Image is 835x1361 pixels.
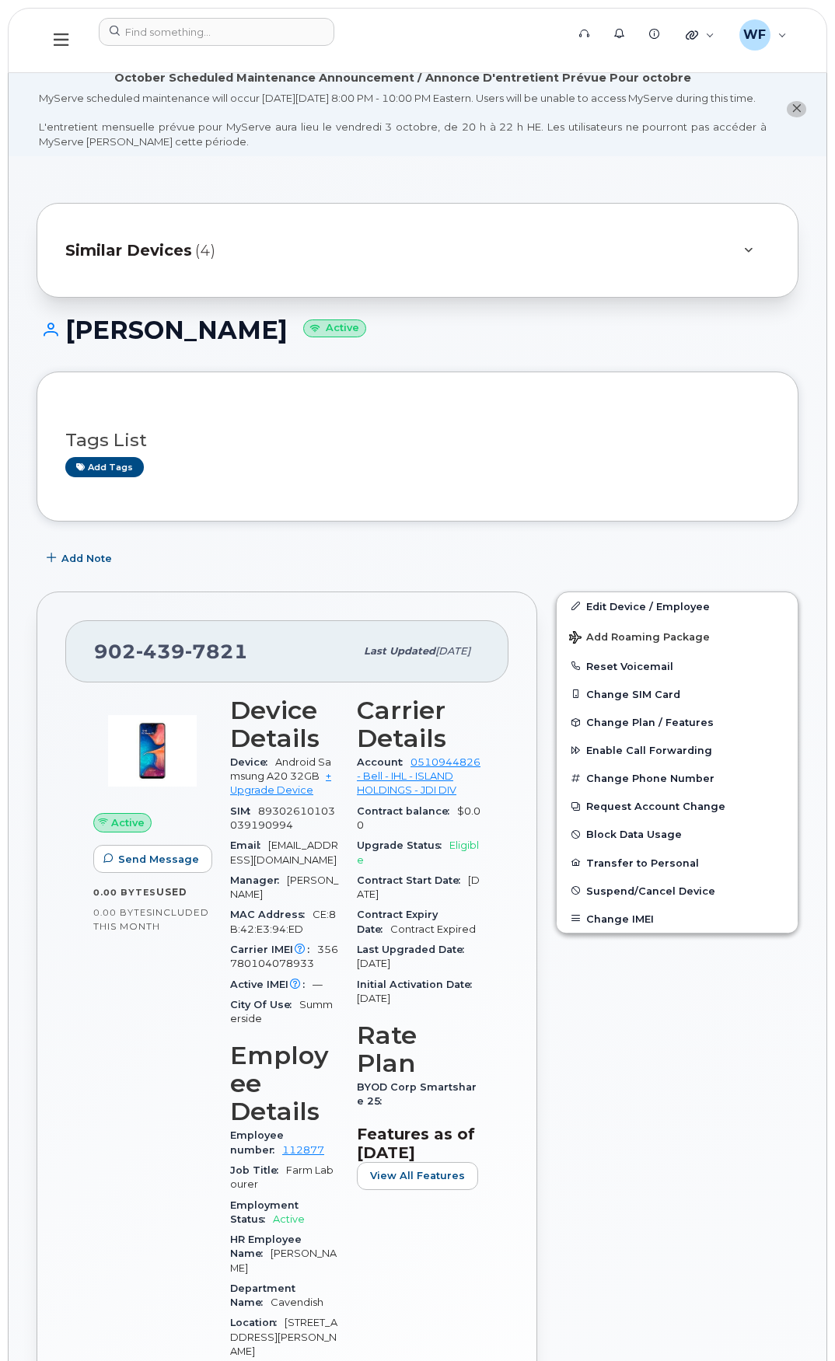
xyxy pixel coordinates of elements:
button: Enable Call Forwarding [557,736,798,764]
a: Edit Device / Employee [557,592,798,620]
h3: Employee Details [230,1042,338,1125]
span: (4) [195,239,215,262]
span: [EMAIL_ADDRESS][DOMAIN_NAME] [230,839,338,865]
span: 89302610103039190994 [230,805,335,831]
button: Change Plan / Features [557,708,798,736]
img: image20231002-3703462-hq8i9i.jpeg [106,704,199,797]
span: — [313,979,323,990]
span: Manager [230,874,287,886]
div: MyServe scheduled maintenance will occur [DATE][DATE] 8:00 PM - 10:00 PM Eastern. Users will be u... [39,91,767,148]
a: 112877 [282,1144,324,1156]
span: included this month [93,906,209,932]
span: Android Samsung A20 32GB [230,756,331,782]
button: Block Data Usage [557,820,798,848]
span: CE:8B:42:E3:94:ED [230,909,336,934]
button: View All Features [357,1162,478,1190]
span: Location [230,1317,285,1328]
span: used [156,886,187,898]
span: Cavendish [271,1296,323,1308]
span: Send Message [118,852,199,867]
h3: Features as of [DATE] [357,1125,480,1162]
span: Carrier IMEI [230,944,317,955]
a: 0510944826 - Bell - IHL - ISLAND HOLDINGS - JDI DIV [357,756,480,797]
h3: Tags List [65,431,770,450]
span: Contract Expiry Date [357,909,438,934]
span: 439 [136,640,185,663]
span: Job Title [230,1164,286,1176]
span: Contract Expired [390,923,476,935]
span: 0.00 Bytes [93,887,156,898]
span: Add Note [61,551,112,566]
button: Reset Voicemail [557,652,798,680]
h1: [PERSON_NAME] [37,316,798,344]
span: Active [273,1213,305,1225]
span: Contract Start Date [357,874,468,886]
button: Change SIM Card [557,680,798,708]
span: [DATE] [357,958,390,969]
span: [DATE] [435,645,470,657]
span: City Of Use [230,999,299,1010]
span: SIM [230,805,258,817]
div: October Scheduled Maintenance Announcement / Annonce D'entretient Prévue Pour octobre [114,70,691,86]
span: Suspend/Cancel Device [586,885,715,896]
span: View All Features [370,1168,465,1183]
span: Eligible [357,839,479,865]
span: [PERSON_NAME] [230,1248,337,1273]
button: Add Note [37,545,125,573]
span: Add Roaming Package [569,631,710,646]
button: Change Phone Number [557,764,798,792]
span: Account [357,756,411,768]
span: 7821 [185,640,248,663]
span: Device [230,756,275,768]
button: Transfer to Personal [557,849,798,877]
span: Department Name [230,1282,295,1308]
span: Similar Devices [65,239,192,262]
button: Add Roaming Package [557,620,798,652]
span: Employment Status [230,1199,299,1225]
span: Change Plan / Features [586,717,714,728]
span: [DATE] [357,993,390,1004]
span: Enable Call Forwarding [586,745,712,756]
a: Add tags [65,457,144,476]
span: Email [230,839,268,851]
span: Employee number [230,1129,284,1155]
span: Active [111,815,145,830]
span: Upgrade Status [357,839,449,851]
button: close notification [787,101,806,117]
span: Initial Activation Date [357,979,480,990]
span: BYOD Corp Smartshare 25 [357,1081,477,1107]
span: 902 [94,640,248,663]
button: Suspend/Cancel Device [557,877,798,905]
span: Last Upgraded Date [357,944,472,955]
span: [STREET_ADDRESS][PERSON_NAME] [230,1317,337,1357]
h3: Carrier Details [357,696,480,752]
span: MAC Address [230,909,313,920]
span: Contract balance [357,805,457,817]
span: HR Employee Name [230,1234,302,1259]
button: Send Message [93,845,212,873]
button: Change IMEI [557,905,798,933]
small: Active [303,319,366,337]
span: 0.00 Bytes [93,907,152,918]
button: Request Account Change [557,792,798,820]
h3: Rate Plan [357,1021,480,1077]
span: Active IMEI [230,979,313,990]
span: Last updated [364,645,435,657]
h3: Device Details [230,696,338,752]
